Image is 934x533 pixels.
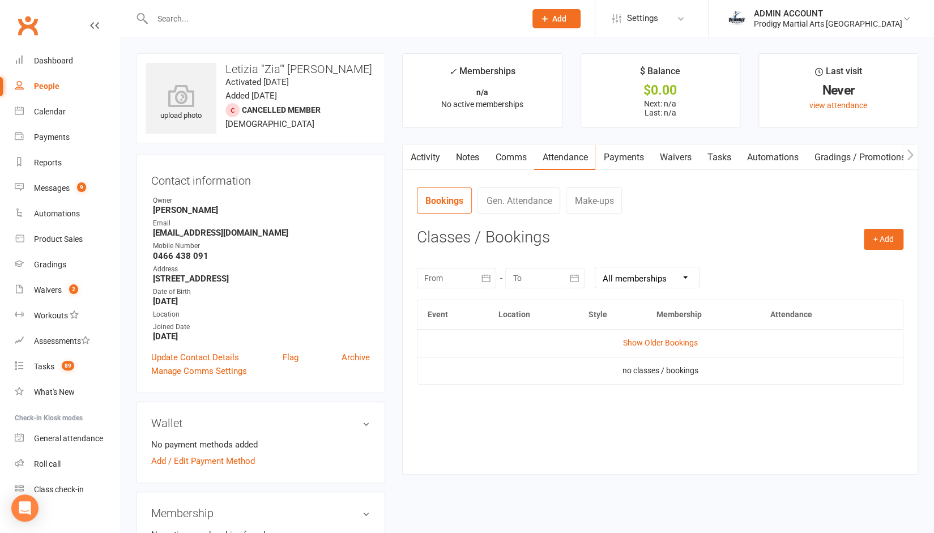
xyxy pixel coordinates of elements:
[534,144,595,170] a: Attendance
[15,48,120,74] a: Dashboard
[15,380,120,405] a: What's New
[449,66,457,77] i: ✓
[699,144,739,170] a: Tasks
[726,7,748,30] img: thumb_image1686208220.png
[151,438,370,451] li: No payment methods added
[417,357,903,384] td: no classes / bookings
[487,144,534,170] a: Comms
[15,477,120,502] a: Class kiosk mode
[34,82,59,91] div: People
[34,485,84,494] div: Class check-in
[651,144,699,170] a: Waivers
[34,184,70,193] div: Messages
[34,336,90,346] div: Assessments
[69,284,78,294] span: 2
[34,311,68,320] div: Workouts
[151,364,247,378] a: Manage Comms Settings
[153,274,370,284] strong: [STREET_ADDRESS]
[34,107,66,116] div: Calendar
[153,331,370,342] strong: [DATE]
[477,187,560,214] a: Gen. Attendance
[595,144,651,170] a: Payments
[552,14,566,23] span: Add
[34,234,83,244] div: Product Sales
[417,187,472,214] a: Bookings
[739,144,806,170] a: Automations
[153,228,370,238] strong: [EMAIL_ADDRESS][DOMAIN_NAME]
[403,144,448,170] a: Activity
[62,361,74,370] span: 89
[754,19,902,29] div: Prodigy Martial Arts [GEOGRAPHIC_DATA]
[640,64,680,84] div: $ Balance
[15,252,120,278] a: Gradings
[77,182,86,192] span: 9
[814,64,862,84] div: Last visit
[15,329,120,354] a: Assessments
[441,100,523,109] span: No active memberships
[532,9,581,28] button: Add
[864,229,903,249] button: + Add
[151,454,255,468] a: Add / Edit Payment Method
[591,84,730,96] div: $0.00
[242,105,321,114] span: Cancelled member
[153,195,370,206] div: Owner
[34,434,103,443] div: General attendance
[591,99,730,117] p: Next: n/a Last: n/a
[146,63,376,75] h3: Letizia "Zia"' [PERSON_NAME]
[34,362,54,371] div: Tasks
[34,133,70,142] div: Payments
[448,144,487,170] a: Notes
[34,158,62,167] div: Reports
[15,99,120,125] a: Calendar
[146,84,216,122] div: upload photo
[15,176,120,201] a: Messages 9
[342,351,370,364] a: Archive
[566,187,622,214] a: Make-ups
[151,170,370,187] h3: Contact information
[34,387,75,396] div: What's New
[623,338,698,347] a: Show Older Bookings
[151,351,239,364] a: Update Contact Details
[153,309,370,320] div: Location
[15,74,120,99] a: People
[34,209,80,218] div: Automations
[151,417,370,429] h3: Wallet
[225,91,277,101] time: Added [DATE]
[15,278,120,303] a: Waivers 2
[806,144,913,170] a: Gradings / Promotions
[153,241,370,251] div: Mobile Number
[449,64,515,85] div: Memberships
[153,287,370,297] div: Date of Birth
[15,227,120,252] a: Product Sales
[809,101,867,110] a: view attendance
[34,56,73,65] div: Dashboard
[225,119,314,129] span: [DEMOGRAPHIC_DATA]
[225,77,289,87] time: Activated [DATE]
[283,351,298,364] a: Flag
[153,218,370,229] div: Email
[153,322,370,332] div: Joined Date
[578,300,646,329] th: Style
[34,260,66,269] div: Gradings
[153,251,370,261] strong: 0466 438 091
[153,296,370,306] strong: [DATE]
[34,459,61,468] div: Roll call
[153,264,370,275] div: Address
[760,300,867,329] th: Attendance
[754,8,902,19] div: ADMIN ACCOUNT
[417,300,488,329] th: Event
[417,229,903,246] h3: Classes / Bookings
[15,150,120,176] a: Reports
[488,300,578,329] th: Location
[14,11,42,40] a: Clubworx
[646,300,760,329] th: Membership
[15,201,120,227] a: Automations
[15,303,120,329] a: Workouts
[15,426,120,451] a: General attendance kiosk mode
[627,6,658,31] span: Settings
[34,285,62,295] div: Waivers
[149,11,518,27] input: Search...
[15,354,120,380] a: Tasks 89
[476,88,488,97] strong: n/a
[15,451,120,477] a: Roll call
